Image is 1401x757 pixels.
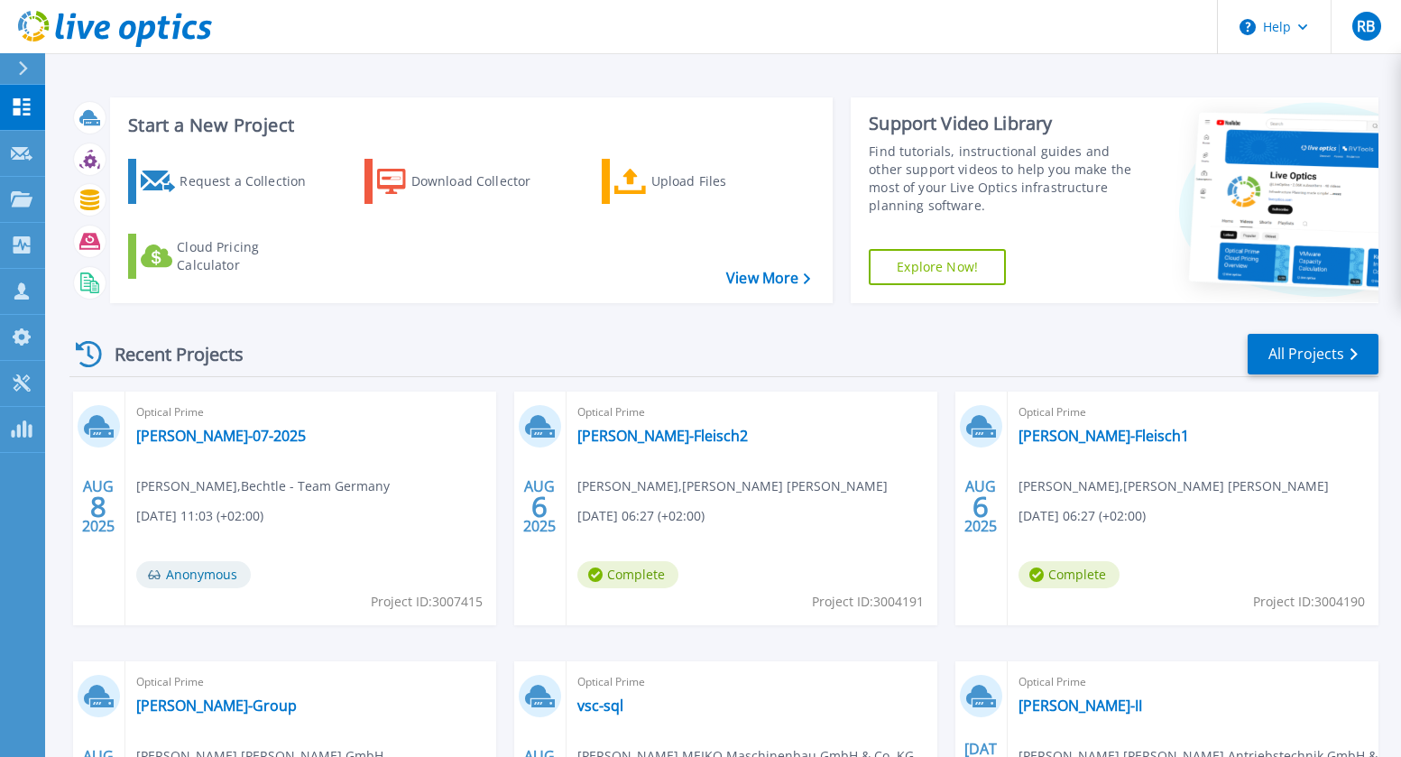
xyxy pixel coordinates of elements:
[1357,19,1375,33] span: RB
[177,238,321,274] div: Cloud Pricing Calculator
[136,506,263,526] span: [DATE] 11:03 (+02:00)
[1018,402,1368,422] span: Optical Prime
[651,163,796,199] div: Upload Files
[963,474,998,540] div: AUG 2025
[1018,561,1120,588] span: Complete
[577,672,926,692] span: Optical Prime
[577,506,705,526] span: [DATE] 06:27 (+02:00)
[869,249,1006,285] a: Explore Now!
[81,474,115,540] div: AUG 2025
[1018,697,1142,715] a: [PERSON_NAME]-II
[1018,476,1329,496] span: [PERSON_NAME] , [PERSON_NAME] [PERSON_NAME]
[522,474,557,540] div: AUG 2025
[602,159,803,204] a: Upload Files
[1018,672,1368,692] span: Optical Prime
[69,332,268,376] div: Recent Projects
[136,402,485,422] span: Optical Prime
[128,159,329,204] a: Request a Collection
[577,476,888,496] span: [PERSON_NAME] , [PERSON_NAME] [PERSON_NAME]
[972,499,989,514] span: 6
[128,234,329,279] a: Cloud Pricing Calculator
[1018,506,1146,526] span: [DATE] 06:27 (+02:00)
[180,163,324,199] div: Request a Collection
[136,697,297,715] a: [PERSON_NAME]-Group
[812,592,924,612] span: Project ID: 3004191
[136,476,390,496] span: [PERSON_NAME] , Bechtle - Team Germany
[1248,334,1378,374] a: All Projects
[577,561,678,588] span: Complete
[1253,592,1365,612] span: Project ID: 3004190
[136,427,306,445] a: [PERSON_NAME]-07-2025
[364,159,566,204] a: Download Collector
[411,163,556,199] div: Download Collector
[531,499,548,514] span: 6
[869,143,1134,215] div: Find tutorials, instructional guides and other support videos to help you make the most of your L...
[577,697,623,715] a: vsc-sql
[371,592,483,612] span: Project ID: 3007415
[136,561,251,588] span: Anonymous
[577,402,926,422] span: Optical Prime
[577,427,748,445] a: [PERSON_NAME]-Fleisch2
[128,115,809,135] h3: Start a New Project
[726,270,810,287] a: View More
[136,672,485,692] span: Optical Prime
[869,112,1134,135] div: Support Video Library
[90,499,106,514] span: 8
[1018,427,1189,445] a: [PERSON_NAME]-Fleisch1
